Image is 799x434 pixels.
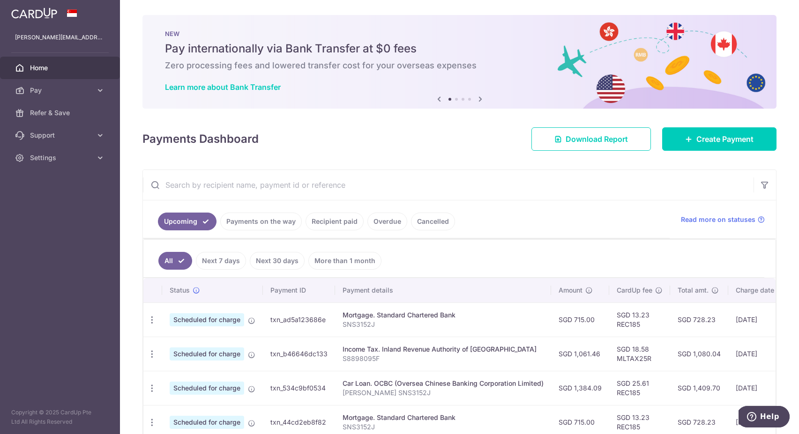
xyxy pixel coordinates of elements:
[343,388,544,397] p: [PERSON_NAME] SNS3152J
[30,131,92,140] span: Support
[170,382,244,395] span: Scheduled for charge
[551,337,609,371] td: SGD 1,061.46
[670,371,728,405] td: SGD 1,409.70
[551,371,609,405] td: SGD 1,384.09
[739,406,790,429] iframe: Opens a widget where you can find more information
[196,252,246,270] a: Next 7 days
[263,337,335,371] td: txn_b46646dc133
[551,302,609,337] td: SGD 715.00
[142,131,259,147] h4: Payments Dashboard
[170,347,244,360] span: Scheduled for charge
[170,313,244,326] span: Scheduled for charge
[165,60,754,71] h6: Zero processing fees and lowered transfer cost for your overseas expenses
[728,371,792,405] td: [DATE]
[220,213,302,230] a: Payments on the way
[158,252,192,270] a: All
[609,337,670,371] td: SGD 18.58 MLTAX25R
[728,337,792,371] td: [DATE]
[170,416,244,429] span: Scheduled for charge
[170,286,190,295] span: Status
[22,7,41,15] span: Help
[609,371,670,405] td: SGD 25.61 REC185
[678,286,709,295] span: Total amt.
[30,153,92,162] span: Settings
[30,108,92,118] span: Refer & Save
[367,213,407,230] a: Overdue
[343,310,544,320] div: Mortgage. Standard Chartered Bank
[308,252,381,270] a: More than 1 month
[566,133,628,145] span: Download Report
[696,133,754,145] span: Create Payment
[559,286,582,295] span: Amount
[343,320,544,329] p: SNS3152J
[662,127,777,151] a: Create Payment
[165,41,754,56] h5: Pay internationally via Bank Transfer at $0 fees
[158,213,217,230] a: Upcoming
[728,302,792,337] td: [DATE]
[263,371,335,405] td: txn_534c9bf0534
[343,413,544,422] div: Mortgage. Standard Chartered Bank
[165,82,281,92] a: Learn more about Bank Transfer
[15,33,105,42] p: [PERSON_NAME][EMAIL_ADDRESS][DOMAIN_NAME]
[143,170,754,200] input: Search by recipient name, payment id or reference
[250,252,305,270] a: Next 30 days
[411,213,455,230] a: Cancelled
[343,422,544,432] p: SNS3152J
[11,7,57,19] img: CardUp
[142,15,777,109] img: Bank transfer banner
[617,286,652,295] span: CardUp fee
[670,337,728,371] td: SGD 1,080.04
[343,345,544,354] div: Income Tax. Inland Revenue Authority of [GEOGRAPHIC_DATA]
[30,86,92,95] span: Pay
[681,215,765,224] a: Read more on statuses
[306,213,364,230] a: Recipient paid
[609,302,670,337] td: SGD 13.23 REC185
[670,302,728,337] td: SGD 728.23
[165,30,754,37] p: NEW
[736,286,774,295] span: Charge date
[335,278,551,302] th: Payment details
[263,278,335,302] th: Payment ID
[531,127,651,151] a: Download Report
[343,379,544,388] div: Car Loan. OCBC (Oversea Chinese Banking Corporation Limited)
[30,63,92,73] span: Home
[681,215,755,224] span: Read more on statuses
[343,354,544,363] p: S8898095F
[263,302,335,337] td: txn_ad5a123686e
